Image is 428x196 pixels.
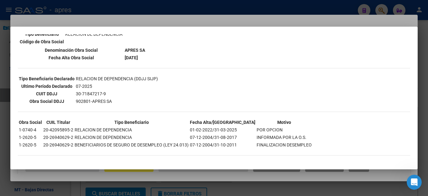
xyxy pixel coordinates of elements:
[5,135,120,146] textarea: Escribe un mensaje...
[18,47,124,54] th: Denominación Obra Social
[256,119,312,126] th: Motivo
[30,148,35,153] button: Adjuntar un archivo
[190,141,256,148] td: 07-12-2004/31-10-2011
[125,55,138,60] b: [DATE]
[40,148,45,153] button: Start recording
[18,75,75,82] th: Tipo Beneficiario Declarado
[190,119,256,126] th: Fecha Alta/[GEOGRAPHIC_DATA]
[10,148,15,153] button: Selector de emoji
[19,38,64,45] th: Código de Obra Social
[43,141,74,148] td: 20-26940629-2
[76,90,158,97] td: 30-71847217-9
[18,126,42,133] td: 1-0740-4
[18,134,42,141] td: 1-2620-5
[65,31,123,38] td: RELACION DE DEPENDENCIA
[89,89,115,95] div: exporte allí,
[190,134,256,141] td: 07-12-2004/31-08-2017
[107,146,117,156] button: Enviar un mensaje…
[10,107,98,126] div: exacto, ese es el padron crudo de la SSS puede que tengan registros repetidos
[190,126,256,133] td: 01-02-2022/31-03-2025
[256,141,312,148] td: FINALIZACION DESEMPLEO
[20,148,25,153] button: Selector de gif
[76,83,158,90] td: 07-2025
[18,141,42,148] td: 1-2620-5
[76,98,158,105] td: 902801-APRES SA
[43,119,74,126] th: CUIL Titular
[18,3,28,13] img: Profile image for Fin
[84,85,120,99] div: exporte allí,
[18,83,75,90] th: Ultimo Período Declarado
[5,19,120,85] div: Valeria dice…
[5,85,120,104] div: Valeria dice…
[18,98,75,105] th: Obra Social DDJJ
[74,126,189,133] td: RELACION DE DEPENDENCIA
[18,119,42,126] th: Obra Social
[407,175,422,190] iframe: Intercom live chat
[19,31,64,38] th: Tipo beneficiario
[76,75,158,82] td: RELACION DE DEPENDENCIA (DDJJ SIJP)
[4,3,16,14] button: go back
[74,134,189,141] td: RELACION DE DEPENDENCIA
[43,134,74,141] td: 20-26940629-2
[74,141,189,148] td: BENEFICIARIOS DE SEGURO DE DESEMPLEO (LEY 24.013)
[74,119,189,126] th: Tipo Beneficiario
[125,48,145,53] b: APRES SA
[110,3,121,14] div: Cerrar
[43,126,74,133] td: 20-42095895-2
[98,3,110,14] button: Inicio
[256,134,312,141] td: INFORMADA POR LA O.S.
[256,126,312,133] td: POR OPCION
[30,6,38,11] h1: Fin
[5,103,103,130] div: exacto, ese es el padron crudo de la SSS puede que tengan registros repetidos
[18,90,75,97] th: CUIT DDJJ
[18,54,124,61] th: Fecha Alta Obra Social
[5,103,120,135] div: Florencia dice…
